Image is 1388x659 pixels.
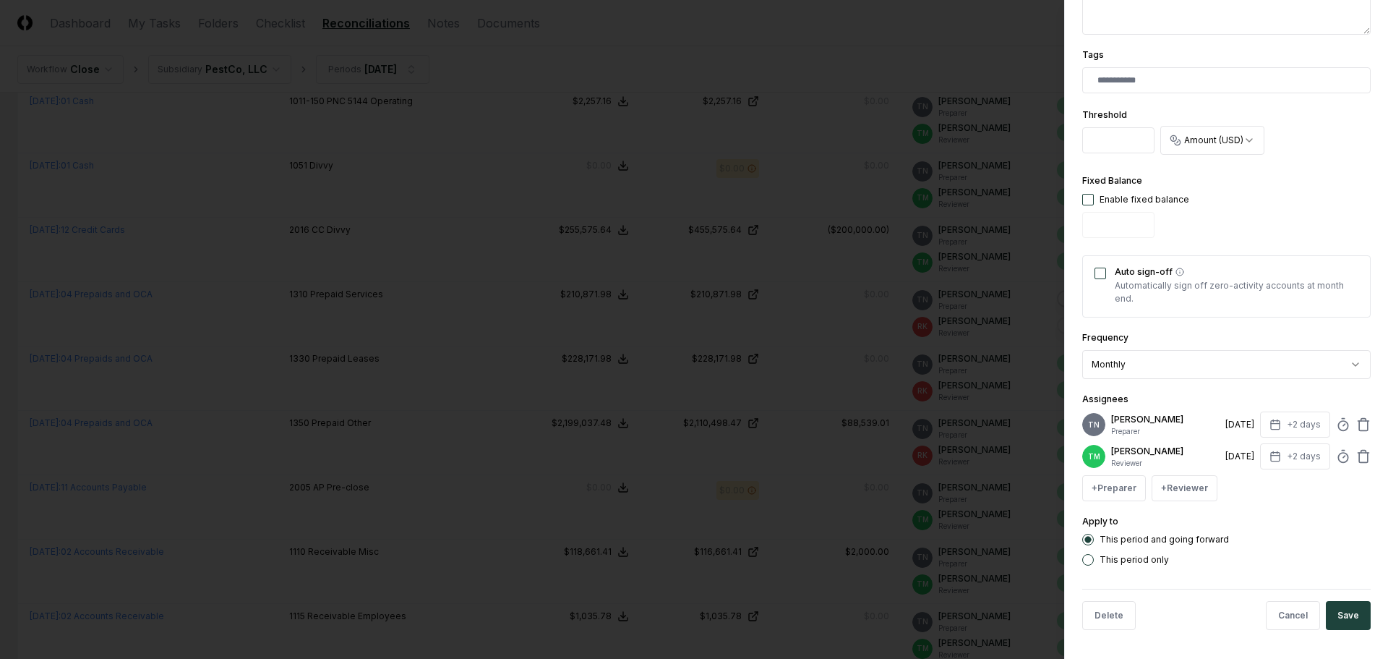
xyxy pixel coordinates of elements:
button: +Preparer [1082,475,1146,501]
label: Frequency [1082,332,1128,343]
p: Reviewer [1111,458,1220,469]
button: +2 days [1260,412,1330,438]
p: Preparer [1111,426,1220,437]
button: Cancel [1266,601,1320,630]
p: Automatically sign off zero-activity accounts at month end. [1115,279,1358,305]
label: Apply to [1082,516,1118,527]
button: Delete [1082,601,1136,630]
p: [PERSON_NAME] [1111,413,1220,426]
button: Save [1326,601,1371,630]
button: +Reviewer [1152,475,1217,501]
label: Threshold [1082,109,1127,120]
div: [DATE] [1225,450,1254,463]
div: [DATE] [1225,418,1254,431]
label: This period only [1100,556,1169,564]
label: Assignees [1082,394,1128,404]
div: Enable fixed balance [1100,193,1189,206]
button: Auto sign-off [1175,268,1184,276]
label: Fixed Balance [1082,175,1142,186]
label: Auto sign-off [1115,268,1358,276]
span: TN [1088,420,1100,430]
span: TM [1088,451,1100,462]
label: Tags [1082,49,1104,60]
button: +2 days [1260,443,1330,469]
label: This period and going forward [1100,535,1229,544]
p: [PERSON_NAME] [1111,445,1220,458]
